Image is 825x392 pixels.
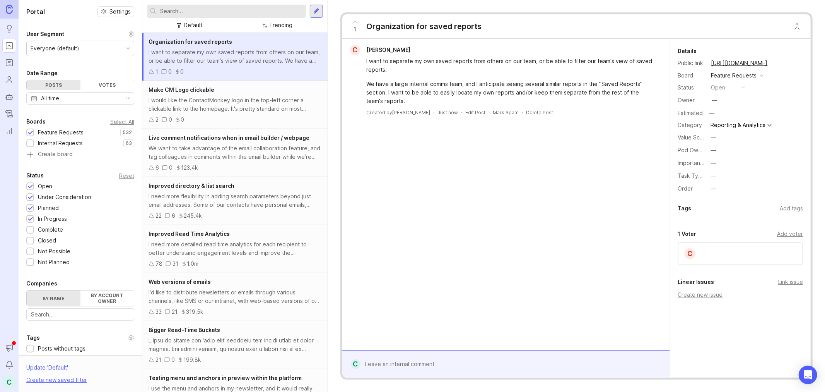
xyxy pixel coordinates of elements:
[678,147,717,153] label: Pod Ownership
[526,109,553,116] div: Delete Post
[351,359,360,369] div: C
[489,109,490,116] div: ·
[438,109,458,116] a: Just now
[155,211,162,220] div: 22
[777,230,803,238] div: Add voter
[38,139,83,148] div: Internal Requests
[38,225,63,234] div: Complete
[26,279,57,288] div: Companies
[269,21,292,29] div: Trending
[149,144,321,161] div: We want to take advantage of the email collaboration feature, and tag colleagues in comments with...
[181,163,198,172] div: 123.4k
[149,327,220,333] span: Bigger Read-Time Buckets
[149,86,214,93] span: Make CM Logo clickable
[367,21,482,32] div: Organization for saved reports
[2,90,16,104] a: Autopilot
[26,171,44,180] div: Status
[678,160,707,166] label: Importance
[345,45,417,55] a: C[PERSON_NAME]
[142,177,328,225] a: Improved directory & list searchI need more flexibility in adding search parameters beyond just e...
[678,185,693,192] label: Order
[38,247,70,256] div: Not Possible
[142,81,328,129] a: Make CM Logo clickableI would like the ContactMonkey logo in the top-left corner a clickable link...
[711,122,766,128] div: Reporting & Analytics
[711,146,716,155] div: —
[38,128,84,137] div: Feature Requests
[149,192,321,209] div: I need more flexibility in adding search parameters beyond just email addresses. Some of our cont...
[38,204,59,212] div: Planned
[2,375,16,389] button: C
[121,95,134,101] svg: toggle icon
[799,366,817,384] div: Open Intercom Messenger
[711,159,716,167] div: —
[180,67,184,76] div: 0
[38,215,67,223] div: In Progress
[109,8,131,15] span: Settings
[187,260,198,268] div: 1.0m
[149,240,321,257] div: I need more detailed read time analytics for each recipient to better understand engagement level...
[38,258,70,266] div: Not Planned
[2,56,16,70] a: Roadmaps
[678,96,705,105] div: Owner
[27,291,80,306] label: By name
[149,375,302,381] span: Testing menu and anchors in preview within the platform
[367,109,430,116] div: Created by [PERSON_NAME]
[466,109,486,116] div: Edit Post
[149,134,309,141] span: Live comment notifications when in email builder / webpage
[181,115,184,124] div: 0
[678,277,714,287] div: Linear Issues
[80,291,134,306] label: By account owner
[38,182,52,191] div: Open
[149,279,211,285] span: Web versions of emails
[110,120,134,124] div: Select All
[184,21,202,29] div: Default
[789,19,805,34] button: Close button
[126,140,132,146] p: 63
[38,193,91,201] div: Under Consideration
[493,109,519,116] button: Mark Spam
[183,356,201,364] div: 199.8k
[149,230,230,237] span: Improved Read Time Analytics
[678,46,697,56] div: Details
[2,22,16,36] a: Ideas
[461,109,463,116] div: ·
[123,129,132,136] p: 532
[2,358,16,372] button: Notifications
[678,134,708,141] label: Value Scale
[172,211,175,220] div: 6
[678,121,705,129] div: Category
[184,211,202,220] div: 245.4k
[709,58,770,68] a: [URL][DOMAIN_NAME]
[169,115,172,124] div: 0
[186,308,203,316] div: 319.5k
[678,83,705,92] div: Status
[155,356,161,364] div: 21
[149,288,321,305] div: I'd like to distribute newsletters or emails through various channels, like SMS or our intranet, ...
[142,33,328,81] a: Organization for saved reportsI want to separate my own saved reports from others on our team, or...
[168,67,172,76] div: 0
[26,333,40,342] div: Tags
[522,109,523,116] div: ·
[2,73,16,87] a: Users
[26,376,87,384] div: Create new saved filter
[149,38,232,45] span: Organization for saved reports
[160,7,303,15] input: Search...
[171,356,175,364] div: 0
[678,110,703,116] div: Estimated
[142,225,328,273] a: Improved Read Time AnalyticsI need more detailed read time analytics for each recipient to better...
[97,6,134,17] button: Settings
[350,45,360,55] div: C
[707,108,717,118] div: —
[173,260,178,268] div: 31
[2,107,16,121] a: Changelog
[172,308,178,316] div: 21
[142,129,328,177] a: Live comment notifications when in email builder / webpageWe want to take advantage of the email ...
[155,308,162,316] div: 33
[2,341,16,355] button: Announcements
[155,163,159,172] div: 6
[149,48,321,65] div: I want to separate my own saved reports from others on our team, or be able to filter our team's ...
[778,278,803,286] div: Link issue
